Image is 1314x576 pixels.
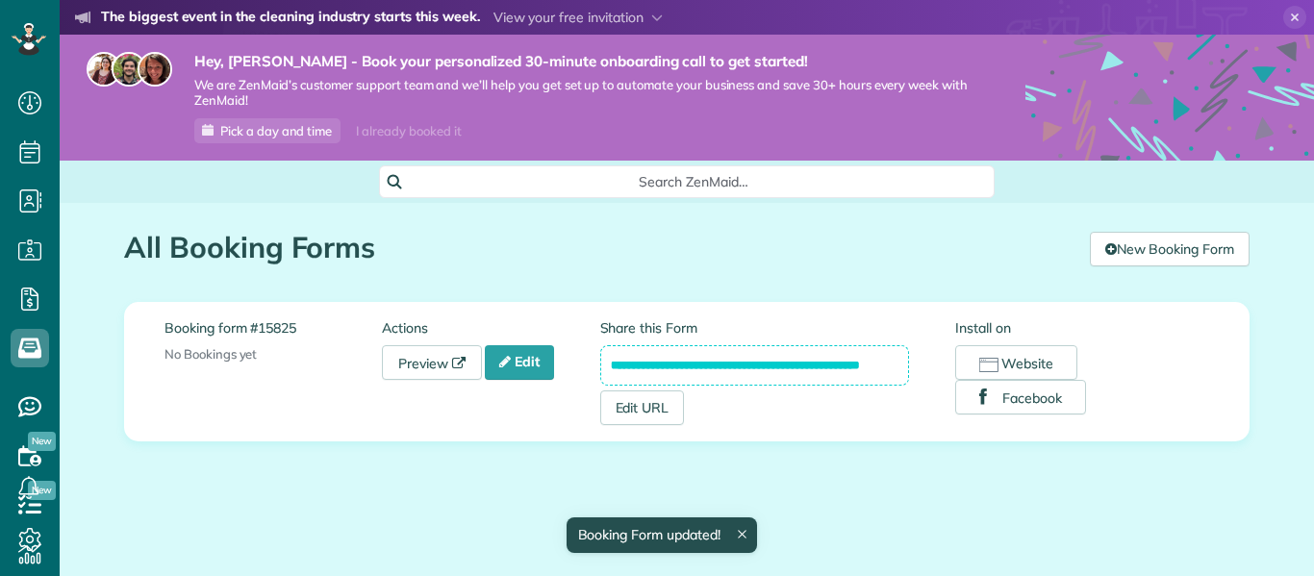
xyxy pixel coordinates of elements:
[600,390,685,425] a: Edit URL
[955,318,1209,338] label: Install on
[344,119,472,143] div: I already booked it
[194,118,341,143] a: Pick a day and time
[87,52,121,87] img: maria-72a9807cf96188c08ef61303f053569d2e2a8a1cde33d635c8a3ac13582a053d.jpg
[485,345,554,380] a: Edit
[112,52,146,87] img: jorge-587dff0eeaa6aab1f244e6dc62b8924c3b6ad411094392a53c71c6c4a576187d.jpg
[382,345,482,380] a: Preview
[382,318,599,338] label: Actions
[955,380,1086,414] button: Facebook
[955,345,1077,380] button: Website
[138,52,172,87] img: michelle-19f622bdf1676172e81f8f8fba1fb50e276960ebfe0243fe18214015130c80e4.jpg
[28,432,56,451] span: New
[101,8,480,29] strong: The biggest event in the cleaning industry starts this week.
[164,318,382,338] label: Booking form #15825
[124,232,1075,263] h1: All Booking Forms
[1090,232,1250,266] a: New Booking Form
[220,123,332,138] span: Pick a day and time
[566,517,756,553] div: Booking Form updated!
[194,77,968,110] span: We are ZenMaid’s customer support team and we’ll help you get set up to automate your business an...
[194,52,968,71] strong: Hey, [PERSON_NAME] - Book your personalized 30-minute onboarding call to get started!
[600,318,910,338] label: Share this Form
[164,346,257,362] span: No Bookings yet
